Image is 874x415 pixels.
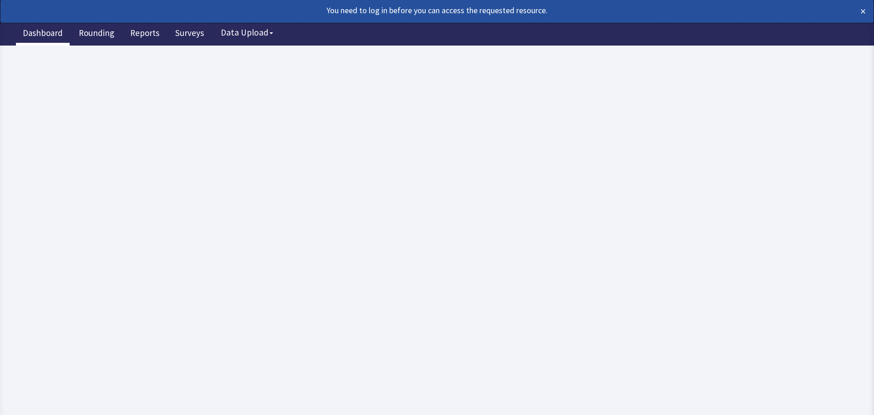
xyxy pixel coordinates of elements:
[860,4,866,19] button: ×
[168,23,211,46] a: Surveys
[72,23,121,46] a: Rounding
[123,23,166,46] a: Reports
[16,23,70,46] a: Dashboard
[8,4,780,17] div: You need to log in before you can access the requested resource.
[215,24,279,41] button: Data Upload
